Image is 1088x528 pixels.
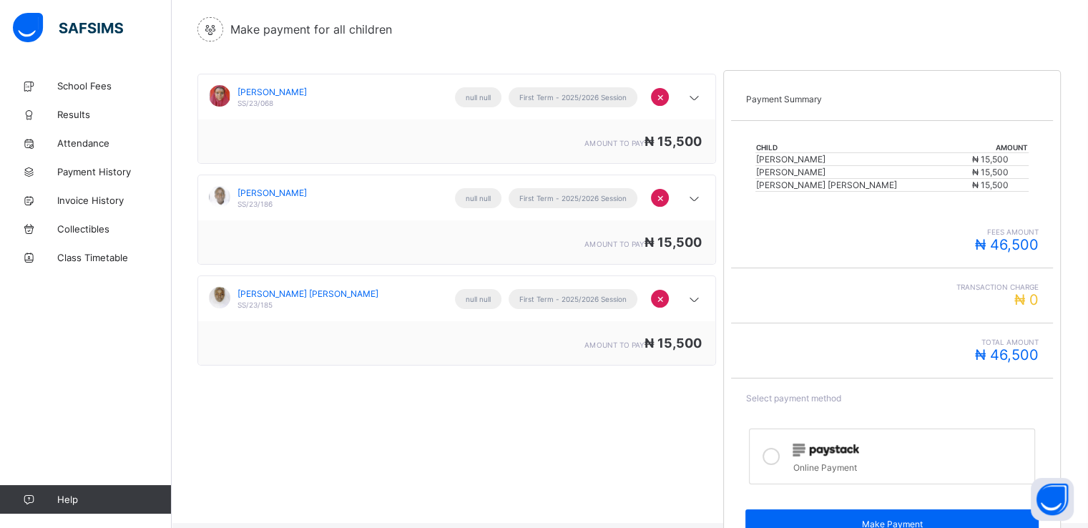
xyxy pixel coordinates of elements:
[237,99,273,107] span: SS/23/068
[466,295,491,303] span: null null
[519,93,627,102] span: First Term - 2025/2026 Session
[755,142,971,153] th: Child
[686,91,703,105] i: arrow
[466,194,491,202] span: null null
[57,109,172,120] span: Results
[57,195,172,206] span: Invoice History
[197,175,716,265] div: [object Object]
[237,87,307,97] span: [PERSON_NAME]
[656,89,664,104] span: ×
[644,235,701,250] span: ₦ 15,500
[686,293,703,307] i: arrow
[745,228,1039,236] span: fees amount
[644,134,701,149] span: ₦ 15,500
[745,338,1039,346] span: Total Amount
[197,275,716,366] div: [object Object]
[466,93,491,102] span: null null
[975,346,1039,363] span: ₦ 46,500
[656,190,664,205] span: ×
[57,80,172,92] span: School Fees
[755,153,971,166] td: [PERSON_NAME]
[57,166,172,177] span: Payment History
[972,167,1009,177] span: ₦ 15,500
[1014,291,1039,308] span: ₦ 0
[584,139,644,147] span: amount to pay
[230,22,392,36] span: Make payment for all children
[745,94,1039,104] p: Payment Summary
[57,494,171,505] span: Help
[237,200,273,208] span: SS/23/186
[971,142,1029,153] th: Amount
[755,179,971,192] td: [PERSON_NAME] [PERSON_NAME]
[519,194,627,202] span: First Term - 2025/2026 Session
[644,336,701,351] span: ₦ 15,500
[237,288,378,299] span: [PERSON_NAME] [PERSON_NAME]
[57,252,172,263] span: Class Timetable
[584,341,644,349] span: amount to pay
[686,192,703,206] i: arrow
[519,295,627,303] span: First Term - 2025/2026 Session
[1031,478,1074,521] button: Open asap
[975,236,1039,253] span: ₦ 46,500
[755,166,971,179] td: [PERSON_NAME]
[57,137,172,149] span: Attendance
[972,180,1009,190] span: ₦ 15,500
[656,291,664,305] span: ×
[237,187,307,198] span: [PERSON_NAME]
[237,300,273,309] span: SS/23/185
[584,240,644,248] span: amount to pay
[57,223,172,235] span: Collectibles
[745,393,840,404] span: Select payment method
[972,154,1009,165] span: ₦ 15,500
[745,283,1039,291] span: Transaction charge
[13,13,123,43] img: safsims
[793,459,1027,473] div: Online Payment
[793,444,859,456] img: paystack.0b99254114f7d5403c0525f3550acd03.svg
[197,74,716,164] div: [object Object]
